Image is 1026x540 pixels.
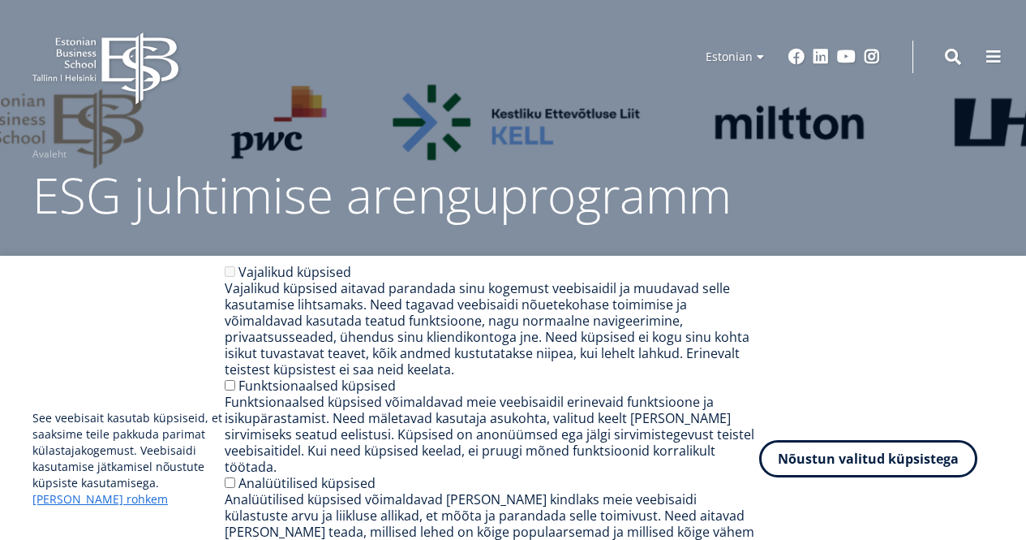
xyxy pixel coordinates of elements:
[225,280,759,378] div: Vajalikud küpsised aitavad parandada sinu kogemust veebisaidil ja muudavad selle kasutamise lihts...
[32,146,67,162] a: Avaleht
[32,162,732,228] span: ESG juhtimise arenguprogramm
[238,377,396,395] label: Funktsionaalsed küpsised
[788,49,805,65] a: Facebook
[759,440,977,477] button: Nõustun valitud küpsistega
[32,491,168,508] a: [PERSON_NAME] rohkem
[813,49,829,65] a: Linkedin
[864,49,880,65] a: Instagram
[225,394,759,475] div: Funktsionaalsed küpsised võimaldavad meie veebisaidil erinevaid funktsioone ja isikupärastamist. ...
[32,410,225,508] p: See veebisait kasutab küpsiseid, et saaksime teile pakkuda parimat külastajakogemust. Veebisaidi ...
[238,474,376,492] label: Analüütilised küpsised
[837,49,856,65] a: Youtube
[238,263,351,281] label: Vajalikud küpsised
